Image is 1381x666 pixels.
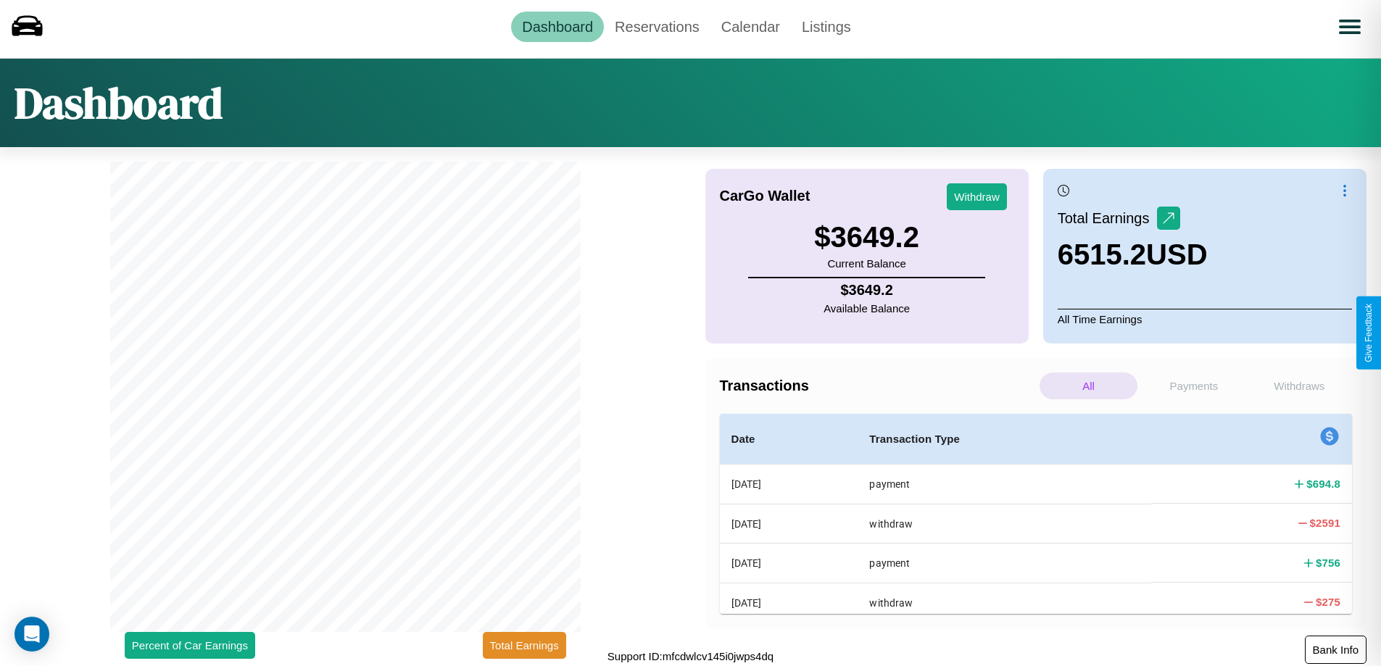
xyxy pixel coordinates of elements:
[858,544,1151,583] th: payment
[1306,476,1340,491] h4: $ 694.8
[720,465,858,504] th: [DATE]
[483,632,566,659] button: Total Earnings
[1145,372,1243,399] p: Payments
[858,504,1151,543] th: withdraw
[858,465,1151,504] th: payment
[1058,309,1352,329] p: All Time Earnings
[1310,515,1340,530] h4: $ 2591
[814,254,919,273] p: Current Balance
[720,544,858,583] th: [DATE]
[14,617,49,652] div: Open Intercom Messenger
[814,221,919,254] h3: $ 3649.2
[858,583,1151,622] th: withdraw
[791,12,862,42] a: Listings
[824,282,910,299] h4: $ 3649.2
[1058,205,1157,231] p: Total Earnings
[604,12,710,42] a: Reservations
[720,378,1036,394] h4: Transactions
[1330,7,1370,47] button: Open menu
[1040,372,1137,399] p: All
[1305,636,1367,664] button: Bank Info
[720,504,858,543] th: [DATE]
[1251,372,1348,399] p: Withdraws
[824,299,910,318] p: Available Balance
[720,583,858,622] th: [DATE]
[14,73,223,133] h1: Dashboard
[1316,594,1340,609] h4: $ 275
[1058,238,1208,271] h3: 6515.2 USD
[607,646,774,666] p: Support ID: mfcdwlcv145i0jwps4dq
[947,183,1007,210] button: Withdraw
[1316,555,1340,570] h4: $ 756
[1364,304,1374,362] div: Give Feedback
[125,632,255,659] button: Percent of Car Earnings
[511,12,604,42] a: Dashboard
[710,12,791,42] a: Calendar
[869,430,1140,448] h4: Transaction Type
[731,430,847,448] h4: Date
[720,188,810,204] h4: CarGo Wallet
